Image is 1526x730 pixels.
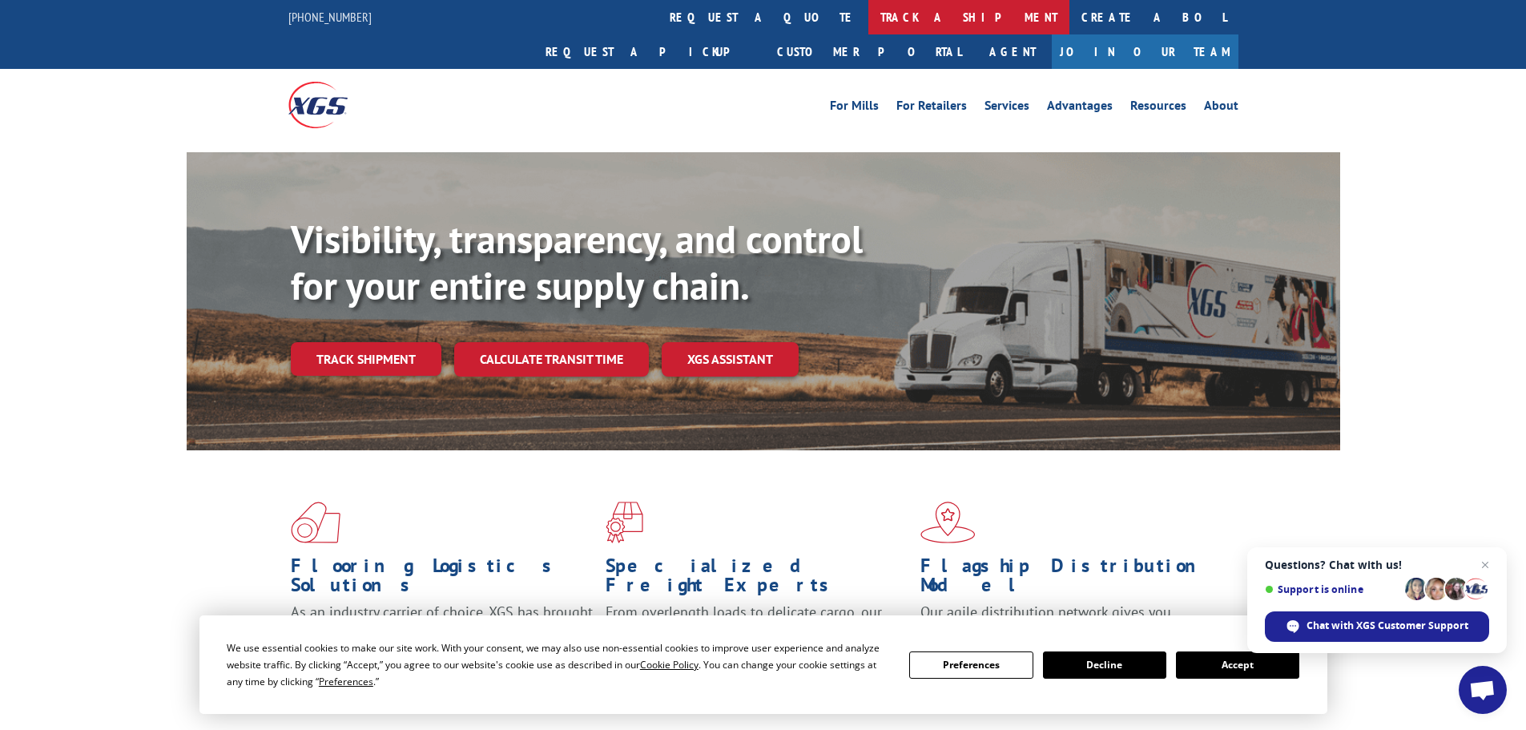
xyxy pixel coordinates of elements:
a: Resources [1130,99,1186,117]
img: xgs-icon-total-supply-chain-intelligence-red [291,502,340,543]
a: For Retailers [896,99,967,117]
a: Agent [973,34,1052,69]
a: Services [984,99,1029,117]
img: xgs-icon-flagship-distribution-model-red [920,502,976,543]
img: xgs-icon-focused-on-flooring-red [606,502,643,543]
a: About [1204,99,1238,117]
a: [PHONE_NUMBER] [288,9,372,25]
a: Request a pickup [533,34,765,69]
div: Cookie Consent Prompt [199,615,1327,714]
a: Advantages [1047,99,1113,117]
a: Track shipment [291,342,441,376]
p: From overlength loads to delicate cargo, our experienced staff knows the best way to move your fr... [606,603,908,674]
h1: Flagship Distribution Model [920,556,1223,603]
a: Join Our Team [1052,34,1238,69]
div: Chat with XGS Customer Support [1265,611,1489,642]
span: Chat with XGS Customer Support [1307,619,1468,633]
div: We use essential cookies to make our site work. With your consent, we may also use non-essential ... [227,639,890,690]
a: Customer Portal [765,34,973,69]
button: Accept [1176,651,1299,679]
h1: Specialized Freight Experts [606,556,908,603]
b: Visibility, transparency, and control for your entire supply chain. [291,214,863,310]
span: Support is online [1265,583,1399,595]
button: Decline [1043,651,1166,679]
h1: Flooring Logistics Solutions [291,556,594,603]
span: Our agile distribution network gives you nationwide inventory management on demand. [920,603,1215,640]
span: Preferences [319,675,373,688]
span: Cookie Policy [640,658,699,672]
button: Preferences [909,651,1033,679]
span: As an industry carrier of choice, XGS has brought innovation and dedication to flooring logistics... [291,603,593,659]
a: For Mills [830,99,879,117]
a: Calculate transit time [454,342,649,377]
span: Close chat [1476,555,1495,575]
span: Questions? Chat with us! [1265,559,1489,571]
div: Open chat [1459,666,1507,714]
a: XGS ASSISTANT [662,342,799,377]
